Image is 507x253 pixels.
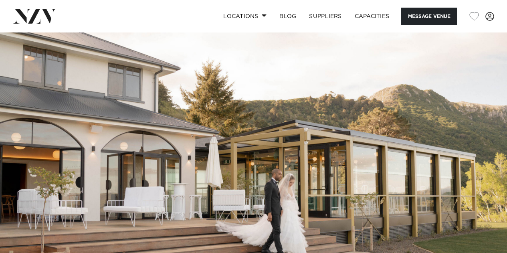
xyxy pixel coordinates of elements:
a: Locations [217,8,273,25]
a: BLOG [273,8,303,25]
a: SUPPLIERS [303,8,348,25]
img: nzv-logo.png [13,9,57,23]
a: Capacities [348,8,396,25]
button: Message Venue [401,8,457,25]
